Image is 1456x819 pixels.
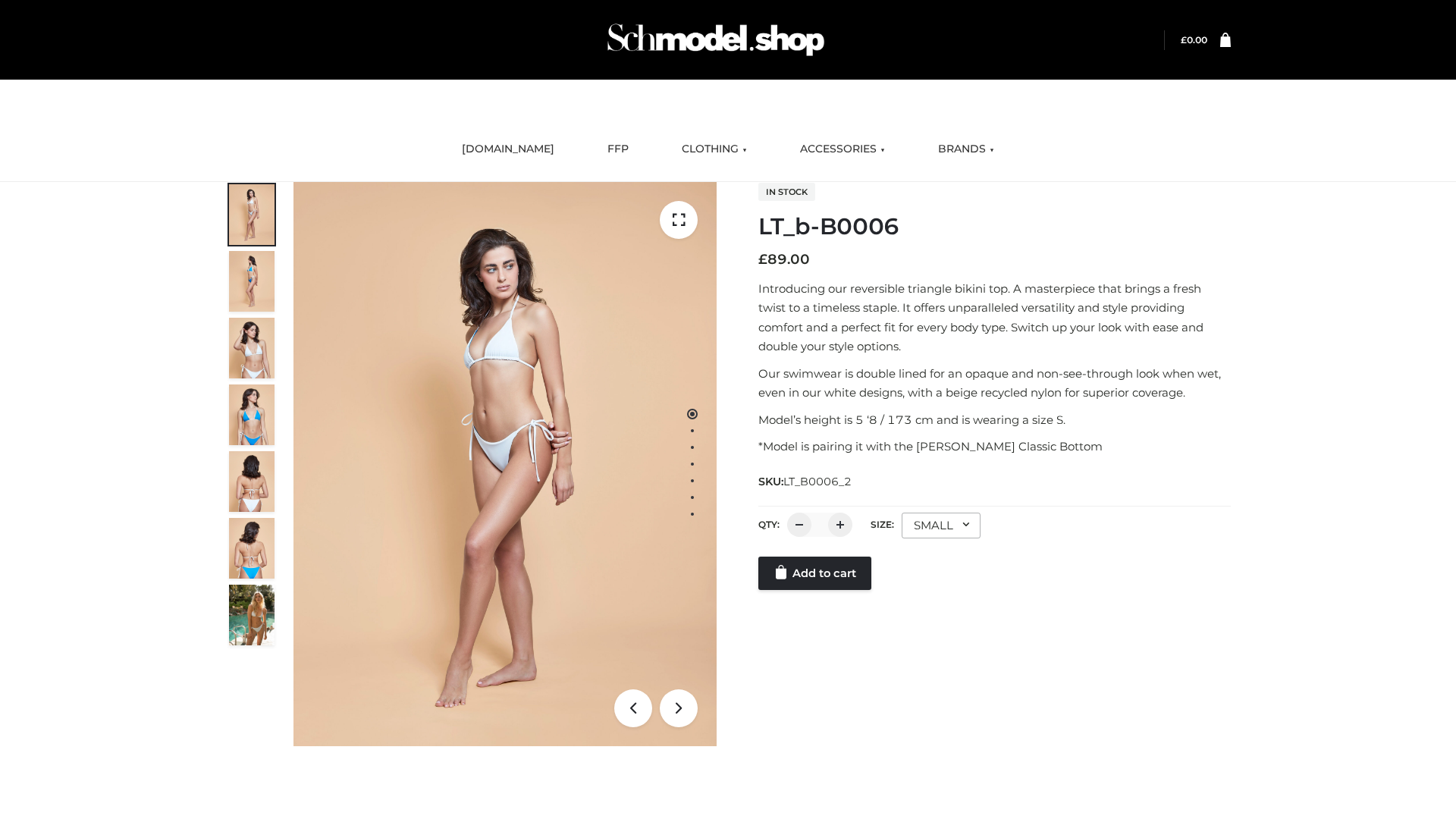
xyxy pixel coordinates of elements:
[229,318,275,378] img: ArielClassicBikiniTop_CloudNine_AzureSky_OW114ECO_3-scaled.jpg
[758,410,1231,430] p: Model’s height is 5 ‘8 / 173 cm and is wearing a size S.
[758,279,1231,356] p: Introducing our reversible triangle bikini top. A masterpiece that brings a fresh twist to a time...
[871,519,894,530] label: Size:
[229,585,275,645] img: Arieltop_CloudNine_AzureSky2.jpg
[758,472,853,491] span: SKU:
[927,133,1006,166] a: BRANDS
[783,475,852,488] span: LT_B0006_2
[602,10,830,70] img: Schmodel Admin 964
[1181,34,1207,45] a: £0.00
[229,384,275,445] img: ArielClassicBikiniTop_CloudNine_AzureSky_OW114ECO_4-scaled.jpg
[902,513,981,538] div: SMALL
[1181,34,1207,45] bdi: 0.00
[758,557,871,590] a: Add to cart
[229,451,275,512] img: ArielClassicBikiniTop_CloudNine_AzureSky_OW114ECO_7-scaled.jpg
[1181,34,1187,45] span: £
[229,184,275,245] img: ArielClassicBikiniTop_CloudNine_AzureSky_OW114ECO_1-scaled.jpg
[229,518,275,579] img: ArielClassicBikiniTop_CloudNine_AzureSky_OW114ECO_8-scaled.jpg
[596,133,640,166] a: FFP
[758,251,810,268] bdi: 89.00
[758,437,1231,457] p: *Model is pairing it with the [PERSON_NAME] Classic Bottom
[450,133,566,166] a: [DOMAIN_NAME]
[758,251,767,268] span: £
[758,213,1231,240] h1: LT_b-B0006
[758,364,1231,403] p: Our swimwear is double lined for an opaque and non-see-through look when wet, even in our white d...
[789,133,896,166] a: ACCESSORIES
[229,251,275,312] img: ArielClassicBikiniTop_CloudNine_AzureSky_OW114ECO_2-scaled.jpg
[670,133,758,166] a: CLOTHING
[293,182,717,746] img: LT_b-B0006
[758,519,780,530] label: QTY:
[758,183,815,201] span: In stock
